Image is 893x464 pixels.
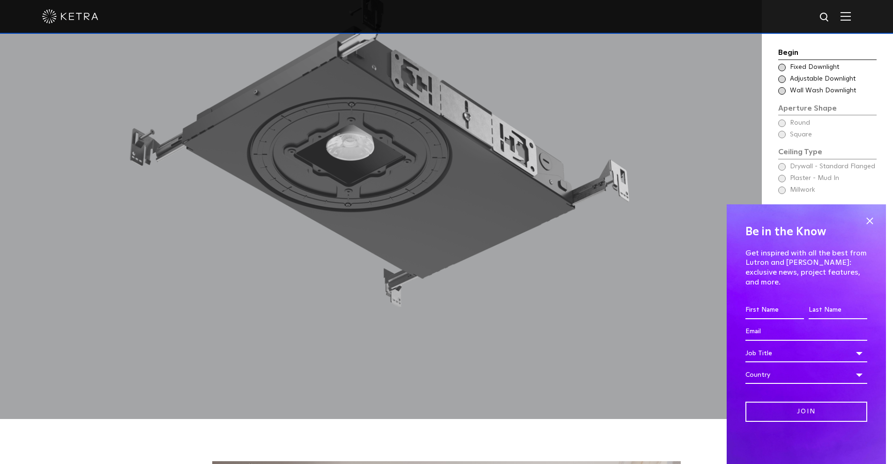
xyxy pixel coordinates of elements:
[790,86,876,96] span: Wall Wash Downlight
[745,301,804,319] input: First Name
[819,12,831,23] img: search icon
[42,9,98,23] img: ketra-logo-2019-white
[745,323,867,341] input: Email
[809,301,867,319] input: Last Name
[745,223,867,241] h4: Be in the Know
[745,402,867,422] input: Join
[778,47,877,60] div: Begin
[745,344,867,362] div: Job Title
[790,75,876,84] span: Adjustable Downlight
[745,248,867,287] p: Get inspired with all the best from Lutron and [PERSON_NAME]: exclusive news, project features, a...
[745,366,867,384] div: Country
[841,12,851,21] img: Hamburger%20Nav.svg
[790,63,876,72] span: Fixed Downlight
